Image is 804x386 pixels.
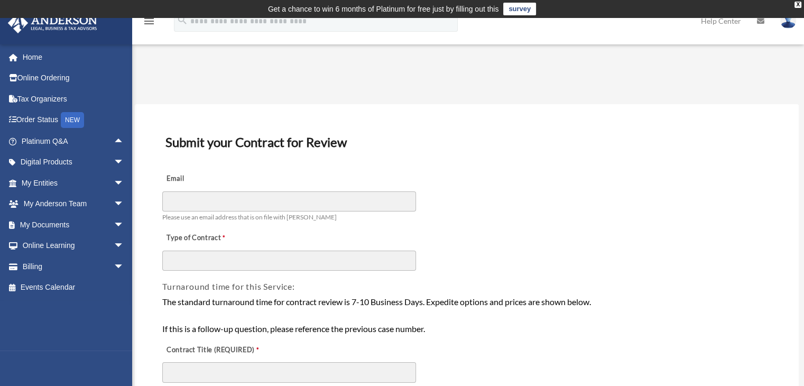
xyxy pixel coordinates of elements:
span: arrow_drop_down [114,256,135,278]
span: arrow_drop_down [114,214,135,236]
i: menu [143,15,155,27]
div: NEW [61,112,84,128]
div: The standard turnaround time for contract review is 7-10 Business Days. Expedite options and pric... [162,295,771,336]
span: arrow_drop_down [114,172,135,194]
img: Anderson Advisors Platinum Portal [5,13,100,33]
a: Billingarrow_drop_down [7,256,140,277]
span: arrow_drop_up [114,131,135,152]
img: User Pic [780,13,796,29]
a: My Anderson Teamarrow_drop_down [7,194,140,215]
a: survey [503,3,536,15]
span: Turnaround time for this Service: [162,281,294,291]
a: Home [7,47,140,68]
label: Email [162,172,268,187]
label: Type of Contract [162,231,268,246]
div: Get a chance to win 6 months of Platinum for free just by filling out this [268,3,499,15]
i: search [177,14,188,26]
span: arrow_drop_down [114,235,135,257]
a: Events Calendar [7,277,140,298]
a: Digital Productsarrow_drop_down [7,152,140,173]
a: Online Ordering [7,68,140,89]
span: arrow_drop_down [114,152,135,173]
a: menu [143,19,155,27]
a: Platinum Q&Aarrow_drop_up [7,131,140,152]
div: close [794,2,801,8]
a: My Documentsarrow_drop_down [7,214,140,235]
a: Online Learningarrow_drop_down [7,235,140,256]
span: Please use an email address that is on file with [PERSON_NAME] [162,213,337,221]
h3: Submit your Contract for Review [161,131,772,153]
a: My Entitiesarrow_drop_down [7,172,140,194]
a: Tax Organizers [7,88,140,109]
span: arrow_drop_down [114,194,135,215]
label: Contract Title (REQUIRED) [162,343,268,357]
a: Order StatusNEW [7,109,140,131]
